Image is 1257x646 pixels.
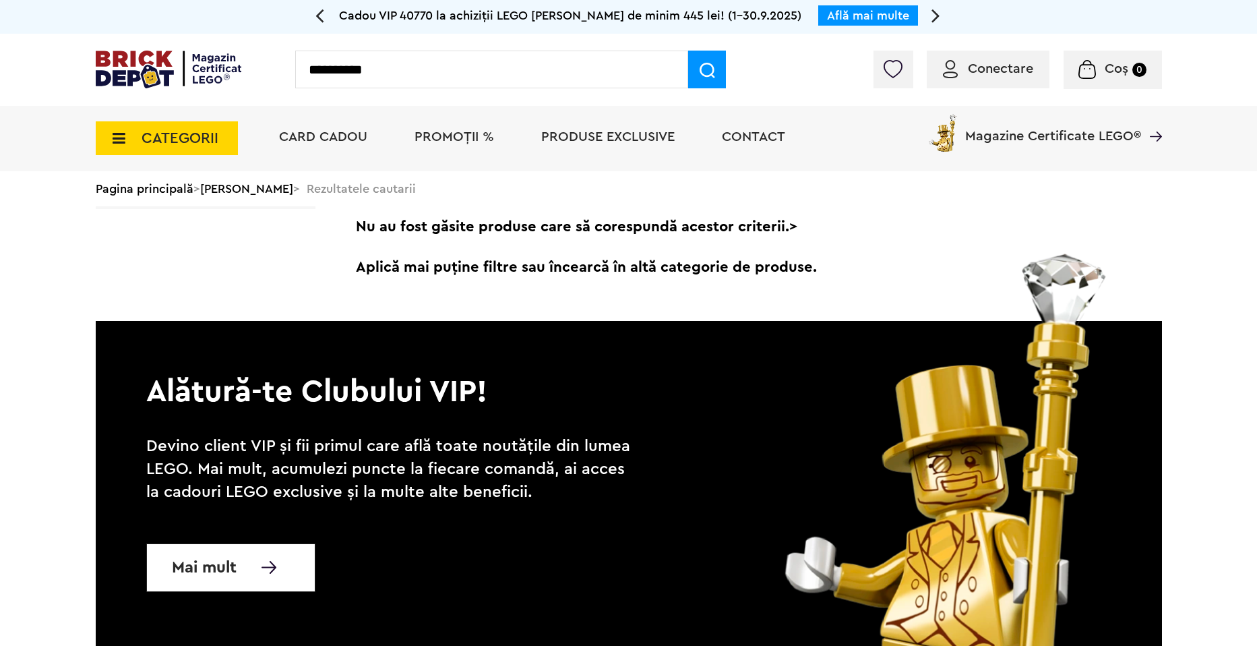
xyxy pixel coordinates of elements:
[344,247,1162,287] span: Aplică mai puține filtre sau încearcă în altă categorie de produse.
[279,130,367,144] a: Card Cadou
[1141,112,1162,125] a: Magazine Certificate LEGO®
[943,62,1033,76] a: Conectare
[339,9,801,22] span: Cadou VIP 40770 la achiziții LEGO [PERSON_NAME] de minim 445 lei! (1-30.9.2025)
[415,130,494,144] a: PROMOȚII %
[965,112,1141,143] span: Magazine Certificate LEGO®
[262,561,277,574] img: Mai multe informatii
[541,130,675,144] a: Produse exclusive
[200,183,293,195] a: [PERSON_NAME]
[96,183,193,195] a: Pagina principală
[96,171,1162,206] div: > > Rezultatele cautarii
[96,321,1162,413] p: Alătură-te Clubului VIP!
[1132,63,1146,77] small: 0
[142,131,218,146] span: CATEGORII
[968,62,1033,76] span: Conectare
[1105,62,1128,76] span: Coș
[722,130,785,144] a: Contact
[146,544,316,592] a: Mai mult
[146,435,638,504] p: Devino client VIP și fii primul care află toate noutățile din lumea LEGO. Mai mult, acumulezi pun...
[827,9,909,22] a: Află mai multe
[344,206,1162,247] span: Nu au fost găsite produse care să corespundă acestor criterii.>
[172,561,237,575] span: Mai mult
